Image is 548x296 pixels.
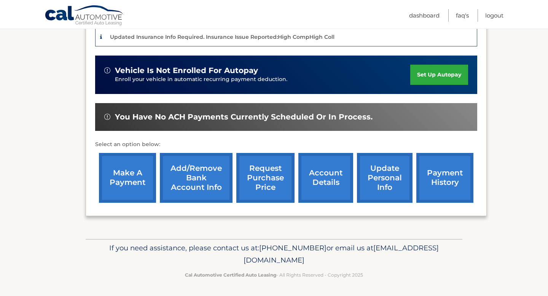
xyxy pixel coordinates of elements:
[99,153,156,203] a: make a payment
[298,153,353,203] a: account details
[409,9,440,22] a: Dashboard
[357,153,413,203] a: update personal info
[45,5,124,27] a: Cal Automotive
[259,243,327,252] span: [PHONE_NUMBER]
[236,153,295,203] a: request purchase price
[410,65,468,85] a: set up autopay
[91,242,457,266] p: If you need assistance, please contact us at: or email us at
[115,66,258,75] span: vehicle is not enrolled for autopay
[485,9,503,22] a: Logout
[95,140,477,149] p: Select an option below:
[160,153,233,203] a: Add/Remove bank account info
[456,9,469,22] a: FAQ's
[104,114,110,120] img: alert-white.svg
[416,153,473,203] a: payment history
[115,75,410,84] p: Enroll your vehicle in automatic recurring payment deduction.
[110,33,335,40] p: Updated Insurance Info Required. Insurance Issue Reported:High CompHigh Coll
[104,67,110,73] img: alert-white.svg
[91,271,457,279] p: - All Rights Reserved - Copyright 2025
[185,272,276,278] strong: Cal Automotive Certified Auto Leasing
[115,112,373,122] span: You have no ACH payments currently scheduled or in process.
